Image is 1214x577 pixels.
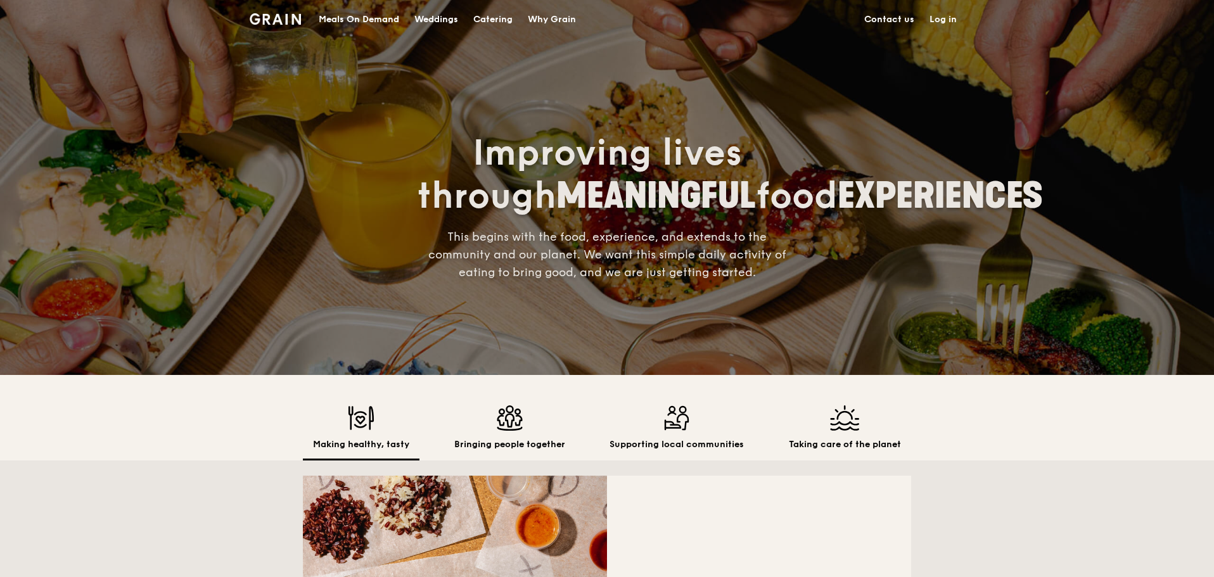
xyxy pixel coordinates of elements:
img: Making healthy, tasty [313,405,409,431]
h2: Supporting local communities [610,438,744,451]
a: Contact us [857,1,922,39]
img: Supporting local communities [610,405,744,431]
span: Improving lives through food [417,132,1043,218]
span: This begins with the food, experience, and extends to the community and our planet. We want this ... [428,230,786,279]
div: Catering [473,1,513,39]
a: Weddings [407,1,466,39]
h2: Taking care of the planet [789,438,901,451]
span: MEANINGFUL [556,175,756,217]
img: Grain [250,13,301,25]
img: Taking care of the planet [789,405,901,431]
a: Log in [922,1,964,39]
a: Why Grain [520,1,584,39]
h2: Bringing people together [454,438,565,451]
div: Weddings [414,1,458,39]
div: Meals On Demand [319,1,399,39]
a: Catering [466,1,520,39]
img: Bringing people together [454,405,565,431]
div: Why Grain [528,1,576,39]
span: EXPERIENCES [838,175,1043,217]
h2: Making healthy, tasty [313,438,409,451]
